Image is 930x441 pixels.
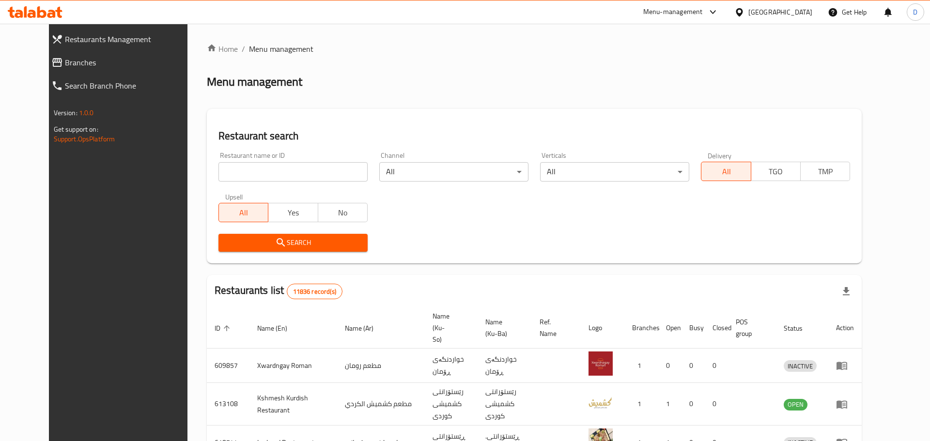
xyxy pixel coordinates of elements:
span: Get support on: [54,123,98,136]
td: خواردنگەی ڕۆمان [478,349,532,383]
h2: Menu management [207,74,302,90]
span: Version: [54,106,77,119]
div: [GEOGRAPHIC_DATA] [748,7,812,17]
div: INACTIVE [784,360,817,372]
td: 1 [624,383,658,426]
td: 0 [705,383,728,426]
span: 11836 record(s) [287,287,342,296]
button: No [318,203,368,222]
button: TMP [800,162,850,181]
span: 1.0.0 [79,106,94,119]
h2: Restaurant search [218,129,850,143]
td: رێستۆرانتی کشمیشى كوردى [425,383,478,426]
th: Open [658,307,682,349]
div: Menu [836,360,854,371]
td: 1 [658,383,682,426]
span: All [223,206,264,220]
th: Busy [682,307,705,349]
span: Status [784,322,815,334]
span: ID [215,322,233,334]
img: Xwardngay Roman [589,351,613,376]
span: Yes [272,206,314,220]
td: مطعم كشميش الكردي [337,383,425,426]
td: Kshmesh Kurdish Restaurant [249,383,337,426]
td: خواردنگەی ڕۆمان [425,349,478,383]
div: All [379,162,528,182]
span: All [705,165,747,179]
div: Menu [836,398,854,410]
button: All [701,162,751,181]
div: Total records count [287,284,342,299]
td: Xwardngay Roman [249,349,337,383]
span: TGO [755,165,797,179]
td: 0 [658,349,682,383]
div: Export file [835,280,858,303]
td: رێستۆرانتی کشمیشى كوردى [478,383,532,426]
a: Support.OpsPlatform [54,133,115,145]
input: Search for restaurant name or ID.. [218,162,368,182]
th: Branches [624,307,658,349]
div: All [540,162,689,182]
a: Home [207,43,238,55]
span: Branches [65,57,197,68]
div: Menu-management [643,6,703,18]
span: Ref. Name [540,316,569,339]
th: Logo [581,307,624,349]
span: Name (Ar) [345,322,386,334]
span: TMP [805,165,846,179]
span: Name (Ku-Ba) [485,316,520,339]
td: 609857 [207,349,249,383]
label: Upsell [225,193,243,200]
span: Name (Ku-So) [433,310,466,345]
td: 1 [624,349,658,383]
label: Delivery [708,152,732,159]
a: Search Branch Phone [44,74,204,97]
div: OPEN [784,399,807,411]
a: Restaurants Management [44,28,204,51]
h2: Restaurants list [215,283,342,299]
span: No [322,206,364,220]
button: TGO [751,162,801,181]
li: / [242,43,245,55]
th: Action [828,307,862,349]
span: Menu management [249,43,313,55]
span: Restaurants Management [65,33,197,45]
button: All [218,203,268,222]
span: OPEN [784,399,807,410]
button: Search [218,234,368,252]
span: D [913,7,917,17]
span: Name (En) [257,322,300,334]
button: Yes [268,203,318,222]
span: INACTIVE [784,361,817,372]
td: 613108 [207,383,249,426]
th: Closed [705,307,728,349]
td: مطعم رومان [337,349,425,383]
span: Search Branch Phone [65,80,197,91]
span: POS group [736,316,764,339]
nav: breadcrumb [207,43,862,55]
td: 0 [682,349,705,383]
img: Kshmesh Kurdish Restaurant [589,390,613,414]
span: Search [226,237,360,249]
td: 0 [682,383,705,426]
a: Branches [44,51,204,74]
td: 0 [705,349,728,383]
